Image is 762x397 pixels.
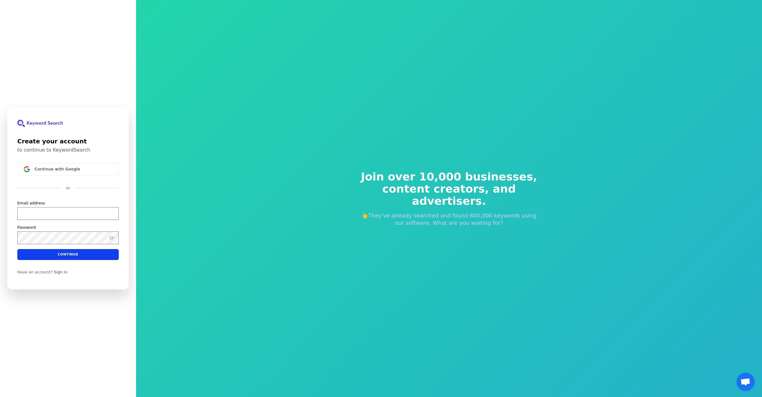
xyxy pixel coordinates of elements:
[35,166,80,171] span: Continue with Google
[357,212,542,227] p: 👆They've already searched and found 600,000 keywords using our software. What are you waiting for?
[17,224,36,230] label: Password
[17,249,119,260] button: Continue
[736,373,755,391] a: Open chat
[24,166,30,172] img: Sign in with Google
[66,185,70,191] p: or
[17,200,45,206] label: Email address
[17,120,63,127] img: KeywordSearch
[17,147,119,153] p: to continue to KeywordSearch
[357,183,542,207] span: content creators, and advertisers.
[357,171,542,183] span: Join over 10,000 businesses,
[108,234,115,241] button: Show password
[54,269,67,274] a: Sign in
[17,163,119,176] button: Sign in with GoogleContinue with Google
[17,137,119,146] h1: Create your account
[17,269,53,274] span: Have an account?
